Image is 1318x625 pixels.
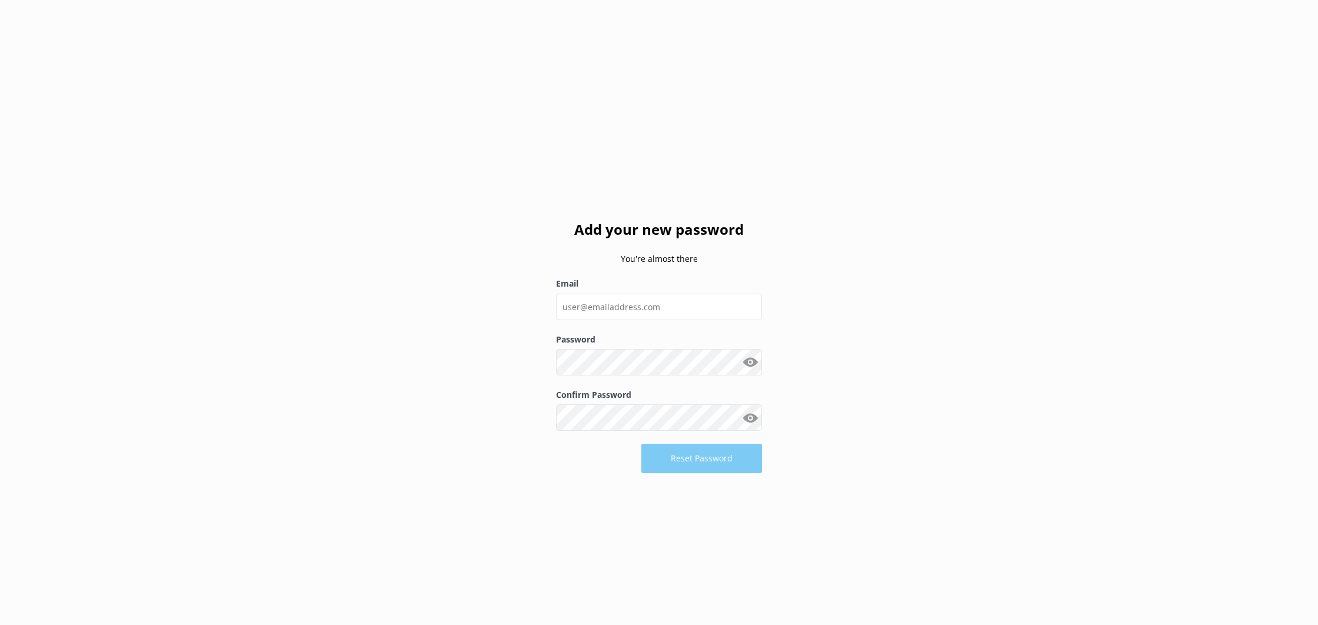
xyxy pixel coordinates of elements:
label: Email [556,277,762,290]
input: user@emailaddress.com [556,294,762,320]
button: Show password [738,351,762,374]
button: Show password [738,406,762,430]
h2: Add your new password [556,218,762,241]
p: You're almost there [556,252,762,265]
label: Password [556,333,762,346]
label: Confirm Password [556,388,762,401]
